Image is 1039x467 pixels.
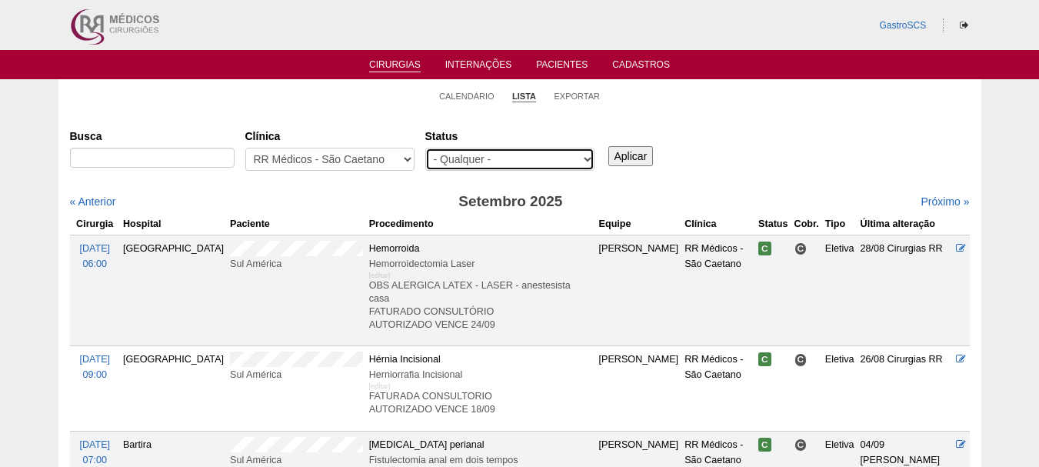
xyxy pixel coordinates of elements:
div: [editar] [369,379,391,394]
span: Consultório [794,242,808,255]
td: RR Médicos - São Caetano [681,346,755,431]
a: Exportar [554,91,600,102]
a: GastroSCS [879,20,926,31]
a: [DATE] 07:00 [79,439,110,465]
th: Cirurgia [70,213,120,235]
input: Digite os termos que você deseja procurar. [70,148,235,168]
td: Eletiva [822,346,858,431]
span: [DATE] [79,243,110,254]
div: [editar] [369,268,391,283]
span: Consultório [794,353,808,366]
td: [GEOGRAPHIC_DATA] [120,235,227,345]
td: Hérnia Incisional [366,346,596,431]
span: Consultório [794,439,808,452]
a: Internações [445,59,512,75]
input: Aplicar [608,146,654,166]
a: Editar [956,439,966,450]
label: Status [425,128,594,144]
span: Confirmada [758,242,771,255]
th: Tipo [822,213,858,235]
a: « Anterior [70,195,116,208]
a: [DATE] 06:00 [79,243,110,269]
td: [PERSON_NAME] [596,346,682,431]
span: [DATE] [79,354,110,365]
a: Calendário [439,91,495,102]
a: Próximo » [921,195,969,208]
span: Confirmada [758,438,771,452]
div: Sul América [230,256,363,272]
label: Busca [70,128,235,144]
td: 28/08 Cirurgias RR [858,235,954,345]
th: Equipe [596,213,682,235]
td: Hemorroida [366,235,596,345]
a: [DATE] 09:00 [79,354,110,380]
span: 06:00 [82,259,107,269]
i: Sair [960,21,968,30]
a: Cirurgias [369,59,421,72]
p: OBS ALERGICA LATEX - LASER - anestesista casa FATURADO CONSULTÓRIO AUTORIZADO VENCE 24/09 [369,279,593,332]
a: Lista [512,91,536,102]
td: [GEOGRAPHIC_DATA] [120,346,227,431]
th: Procedimento [366,213,596,235]
span: 09:00 [82,369,107,380]
a: Editar [956,354,966,365]
h3: Setembro 2025 [285,191,735,213]
div: Sul América [230,367,363,382]
a: Pacientes [536,59,588,75]
th: Hospital [120,213,227,235]
td: RR Médicos - São Caetano [681,235,755,345]
th: Clínica [681,213,755,235]
div: Hemorroidectomia Laser [369,256,593,272]
td: [PERSON_NAME] [596,235,682,345]
span: [DATE] [79,439,110,450]
td: 26/08 Cirurgias RR [858,346,954,431]
th: Última alteração [858,213,954,235]
td: Eletiva [822,235,858,345]
th: Status [755,213,791,235]
label: Clínica [245,128,415,144]
a: Editar [956,243,966,254]
span: 07:00 [82,455,107,465]
th: Cobr. [791,213,822,235]
p: FATURADA CONSULTORIO AUTORIZADO VENCE 18/09 [369,390,593,416]
div: Herniorrafia Incisional [369,367,593,382]
span: Confirmada [758,352,771,366]
a: Cadastros [612,59,670,75]
th: Paciente [227,213,366,235]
